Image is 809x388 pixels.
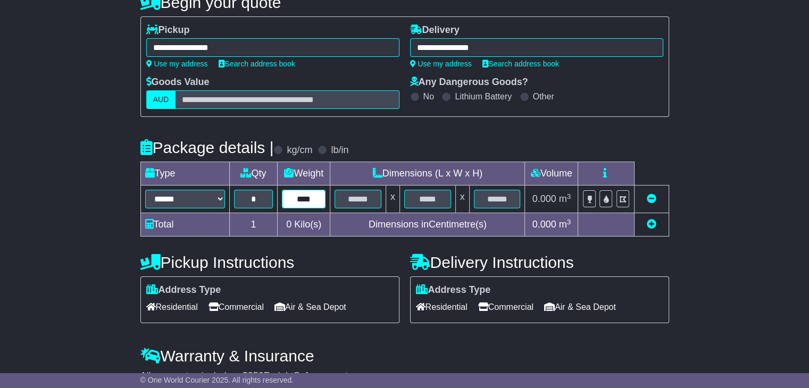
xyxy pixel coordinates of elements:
[146,299,198,315] span: Residential
[410,254,669,271] h4: Delivery Instructions
[416,299,468,315] span: Residential
[140,254,399,271] h4: Pickup Instructions
[532,219,556,230] span: 0.000
[140,139,274,156] h4: Package details |
[140,370,669,382] div: All our quotes include a $ FreightSafe warranty.
[331,145,348,156] label: lb/in
[140,347,669,365] h4: Warranty & Insurance
[146,77,210,88] label: Goods Value
[140,162,229,185] td: Type
[330,213,525,237] td: Dimensions in Centimetre(s)
[559,219,571,230] span: m
[278,213,330,237] td: Kilo(s)
[146,90,176,109] label: AUD
[532,193,556,204] span: 0.000
[286,219,291,230] span: 0
[423,91,434,102] label: No
[386,185,399,213] td: x
[330,162,525,185] td: Dimensions (L x W x H)
[140,213,229,237] td: Total
[478,299,533,315] span: Commercial
[208,299,264,315] span: Commercial
[219,60,295,68] a: Search address book
[410,24,460,36] label: Delivery
[455,91,512,102] label: Lithium Battery
[482,60,559,68] a: Search address book
[410,77,528,88] label: Any Dangerous Goods?
[229,213,278,237] td: 1
[278,162,330,185] td: Weight
[146,60,208,68] a: Use my address
[567,192,571,200] sup: 3
[559,193,571,204] span: m
[416,284,491,296] label: Address Type
[647,219,656,230] a: Add new item
[140,376,294,384] span: © One World Courier 2025. All rights reserved.
[248,370,264,381] span: 250
[533,91,554,102] label: Other
[525,162,578,185] td: Volume
[146,24,190,36] label: Pickup
[146,284,221,296] label: Address Type
[274,299,346,315] span: Air & Sea Depot
[544,299,616,315] span: Air & Sea Depot
[287,145,312,156] label: kg/cm
[229,162,278,185] td: Qty
[410,60,472,68] a: Use my address
[567,218,571,226] sup: 3
[455,185,469,213] td: x
[647,193,656,204] a: Remove this item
